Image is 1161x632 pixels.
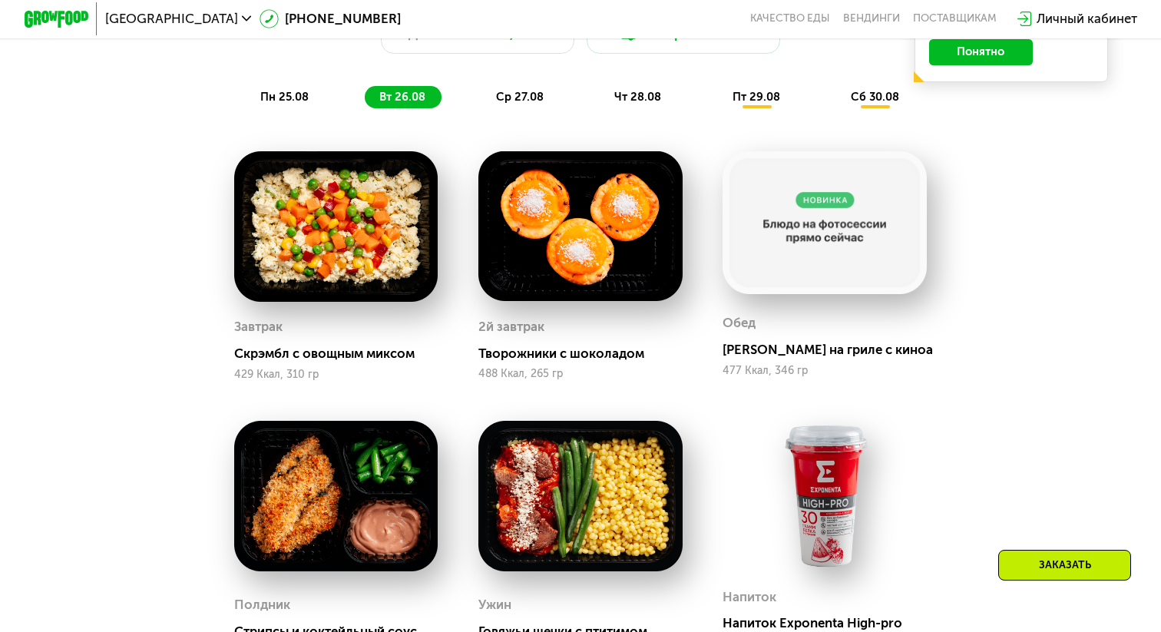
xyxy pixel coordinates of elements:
div: 2й завтрак [478,315,544,339]
span: [GEOGRAPHIC_DATA] [105,12,238,25]
span: вт 26.08 [379,90,425,104]
a: Качество еды [750,12,830,25]
div: [PERSON_NAME] на гриле с киноа [723,342,940,358]
div: 429 Ккал, 310 гр [234,369,438,381]
div: Обед [723,311,756,336]
div: поставщикам [913,12,997,25]
div: 488 Ккал, 265 гр [478,368,683,380]
div: Личный кабинет [1037,9,1137,28]
span: ср 27.08 [496,90,544,104]
div: Творожники с шоколадом [478,346,696,362]
span: пт 29.08 [733,90,780,104]
span: сб 30.08 [851,90,899,104]
span: чт 28.08 [614,90,661,104]
div: Полдник [234,593,290,617]
div: Заказать [998,550,1131,581]
div: 477 Ккал, 346 гр [723,365,927,377]
div: Напиток [723,585,776,610]
a: [PHONE_NUMBER] [260,9,402,28]
div: Завтрак [234,315,283,339]
div: Ужин [478,593,511,617]
span: пн 25.08 [260,90,309,104]
div: Скрэмбл с овощным миксом [234,346,451,362]
a: Вендинги [843,12,900,25]
button: Понятно [929,39,1034,65]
